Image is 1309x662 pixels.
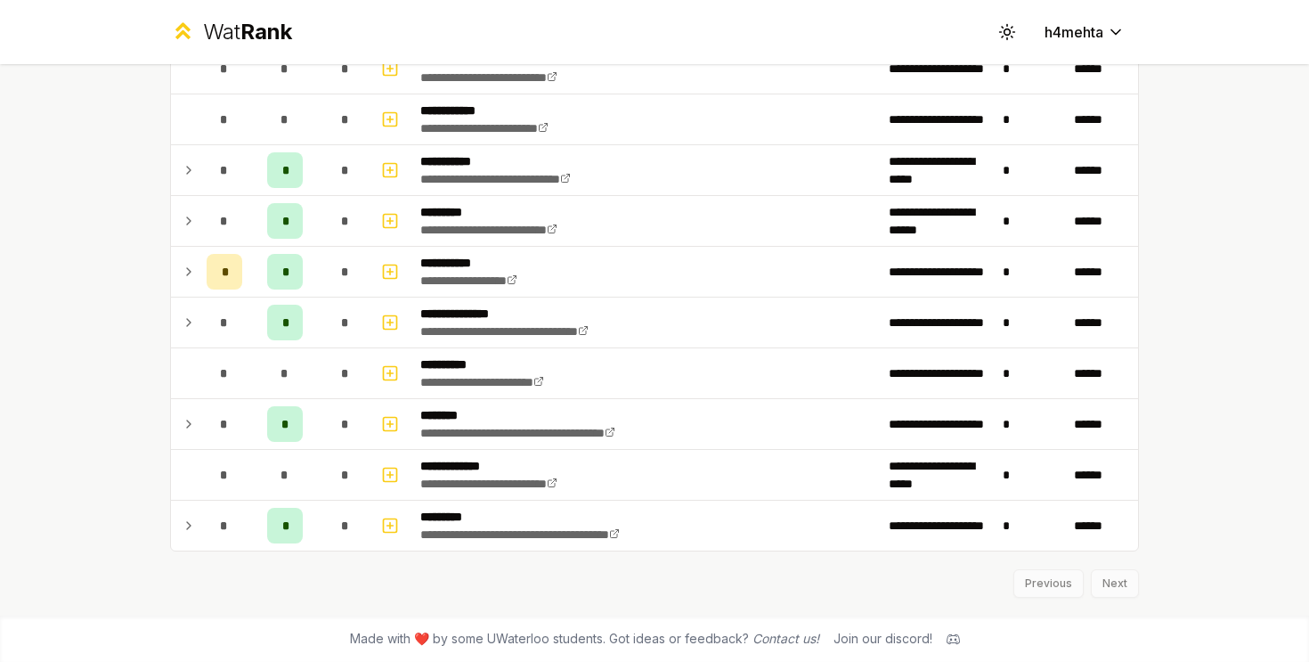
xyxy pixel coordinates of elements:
[170,18,292,46] a: WatRank
[833,630,932,648] div: Join our discord!
[1045,21,1103,43] span: h4mehta
[240,19,292,45] span: Rank
[350,630,819,648] span: Made with ❤️ by some UWaterloo students. Got ideas or feedback?
[203,18,292,46] div: Wat
[752,631,819,646] a: Contact us!
[1030,16,1139,48] button: h4mehta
